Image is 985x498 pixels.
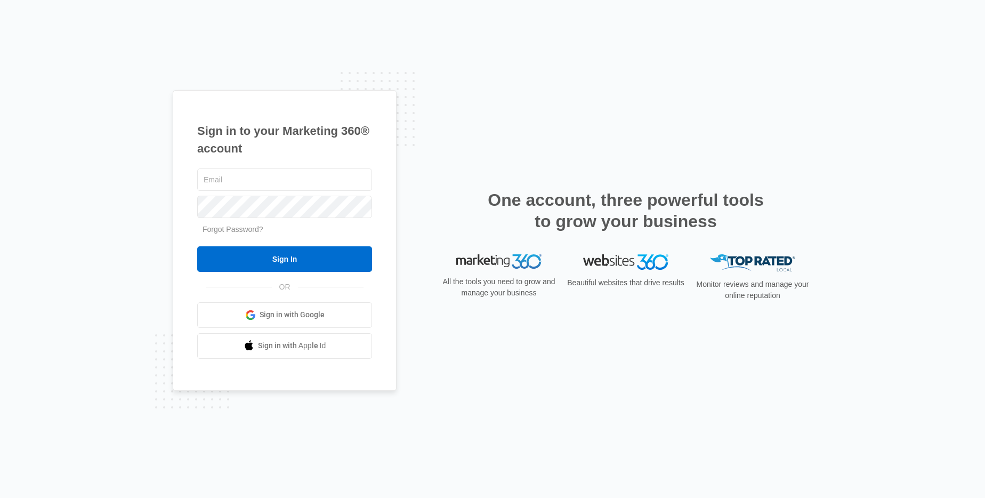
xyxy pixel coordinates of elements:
a: Sign in with Google [197,302,372,328]
input: Sign In [197,246,372,272]
h2: One account, three powerful tools to grow your business [485,189,767,232]
img: Websites 360 [583,254,668,270]
span: Sign in with Apple Id [258,340,326,351]
p: Beautiful websites that drive results [566,277,685,288]
p: Monitor reviews and manage your online reputation [693,279,812,301]
input: Email [197,168,372,191]
a: Sign in with Apple Id [197,333,372,359]
a: Forgot Password? [203,225,263,234]
span: OR [272,282,298,293]
img: Marketing 360 [456,254,542,269]
p: All the tools you need to grow and manage your business [439,276,559,299]
span: Sign in with Google [260,309,325,320]
h1: Sign in to your Marketing 360® account [197,122,372,157]
img: Top Rated Local [710,254,795,272]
